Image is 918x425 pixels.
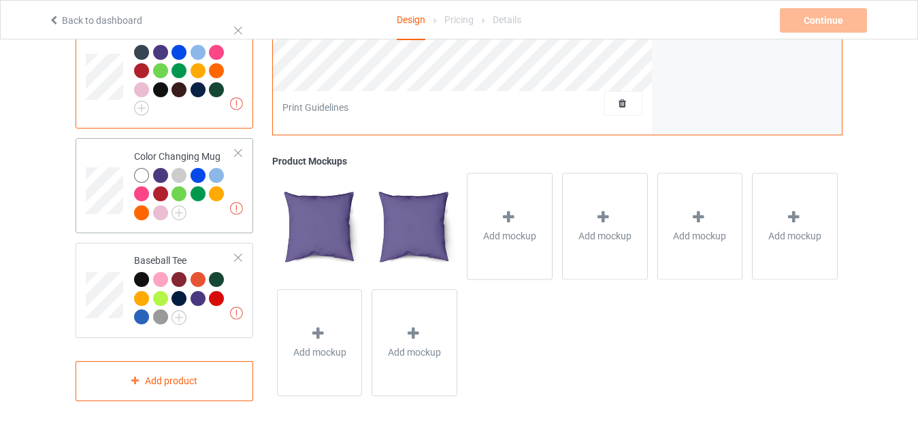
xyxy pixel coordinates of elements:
[578,229,632,243] span: Add mockup
[230,202,243,215] img: exclamation icon
[388,345,441,359] span: Add mockup
[76,138,253,233] div: Color Changing Mug
[282,101,348,114] div: Print Guidelines
[768,229,821,243] span: Add mockup
[372,173,457,279] img: regular.jpg
[230,307,243,320] img: exclamation icon
[48,15,142,26] a: Back to dashboard
[134,150,235,220] div: Color Changing Mug
[293,345,346,359] span: Add mockup
[277,289,363,396] div: Add mockup
[134,27,235,112] div: Indoor Pillow - 18” x 18”
[230,97,243,110] img: exclamation icon
[467,173,553,279] div: Add mockup
[673,229,726,243] span: Add mockup
[562,173,648,279] div: Add mockup
[76,361,253,401] div: Add product
[752,173,838,279] div: Add mockup
[483,229,536,243] span: Add mockup
[372,289,457,396] div: Add mockup
[277,173,362,279] img: regular.jpg
[171,310,186,325] img: svg+xml;base64,PD94bWwgdmVyc2lvbj0iMS4wIiBlbmNvZGluZz0iVVRGLTgiPz4KPHN2ZyB3aWR0aD0iMjJweCIgaGVpZ2...
[657,173,743,279] div: Add mockup
[444,1,474,39] div: Pricing
[397,1,425,40] div: Design
[493,1,521,39] div: Details
[153,309,168,324] img: heather_texture.png
[134,101,149,116] img: svg+xml;base64,PD94bWwgdmVyc2lvbj0iMS4wIiBlbmNvZGluZz0iVVRGLTgiPz4KPHN2ZyB3aWR0aD0iMjJweCIgaGVpZ2...
[76,243,253,338] div: Baseball Tee
[171,205,186,220] img: svg+xml;base64,PD94bWwgdmVyc2lvbj0iMS4wIiBlbmNvZGluZz0iVVRGLTgiPz4KPHN2ZyB3aWR0aD0iMjJweCIgaGVpZ2...
[76,16,253,129] div: Indoor Pillow - 18” x 18”
[134,254,235,324] div: Baseball Tee
[272,154,842,168] div: Product Mockups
